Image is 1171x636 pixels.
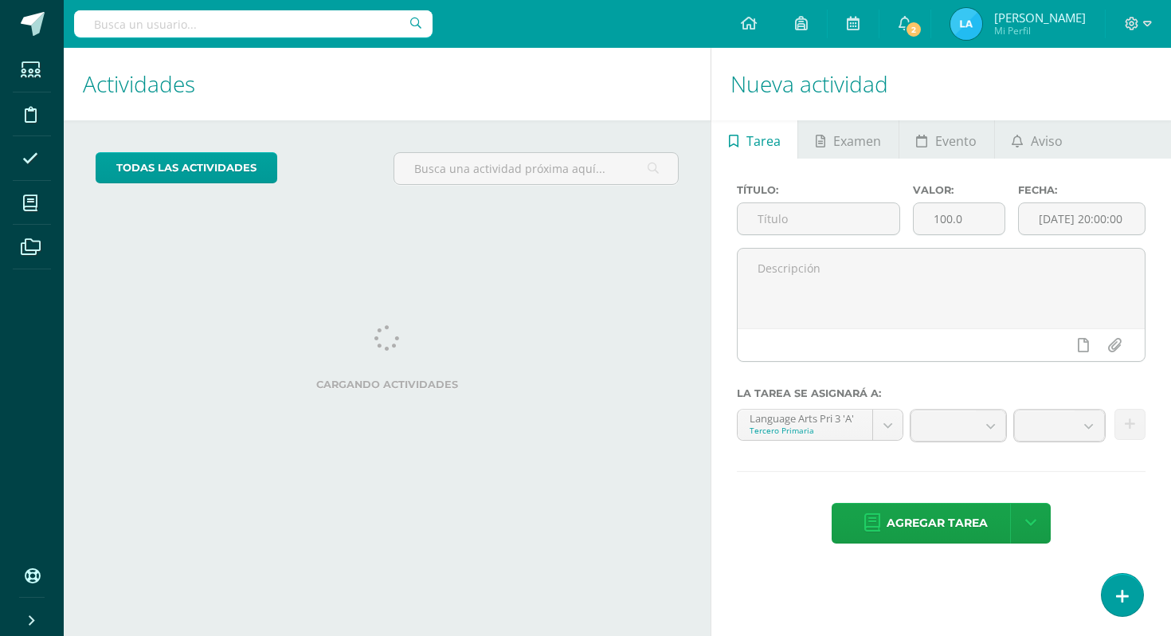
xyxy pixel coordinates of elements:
label: Fecha: [1018,184,1146,196]
h1: Nueva actividad [730,48,1152,120]
span: Mi Perfil [994,24,1086,37]
div: Language Arts Pri 3 'A' [750,410,860,425]
span: Examen [833,122,881,160]
div: Tercero Primaria [750,425,860,436]
a: Examen [798,120,898,159]
span: Agregar tarea [887,504,988,543]
a: Tarea [711,120,797,159]
span: [PERSON_NAME] [994,10,1086,26]
span: 2 [905,21,922,38]
input: Título [738,203,899,234]
a: Language Arts Pri 3 'A'Tercero Primaria [738,410,903,440]
label: Título: [737,184,899,196]
input: Busca un usuario... [74,10,433,37]
a: Aviso [995,120,1080,159]
input: Fecha de entrega [1019,203,1145,234]
input: Busca una actividad próxima aquí... [394,153,678,184]
img: 6154c65518de364556face02cf411cfc.png [950,8,982,40]
span: Aviso [1031,122,1063,160]
h1: Actividades [83,48,691,120]
label: Cargando actividades [96,379,679,391]
input: Puntos máximos [914,203,1005,234]
span: Tarea [746,122,781,160]
a: todas las Actividades [96,152,277,183]
span: Evento [935,122,977,160]
label: La tarea se asignará a: [737,387,1146,399]
label: Valor: [913,184,1005,196]
a: Evento [899,120,994,159]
